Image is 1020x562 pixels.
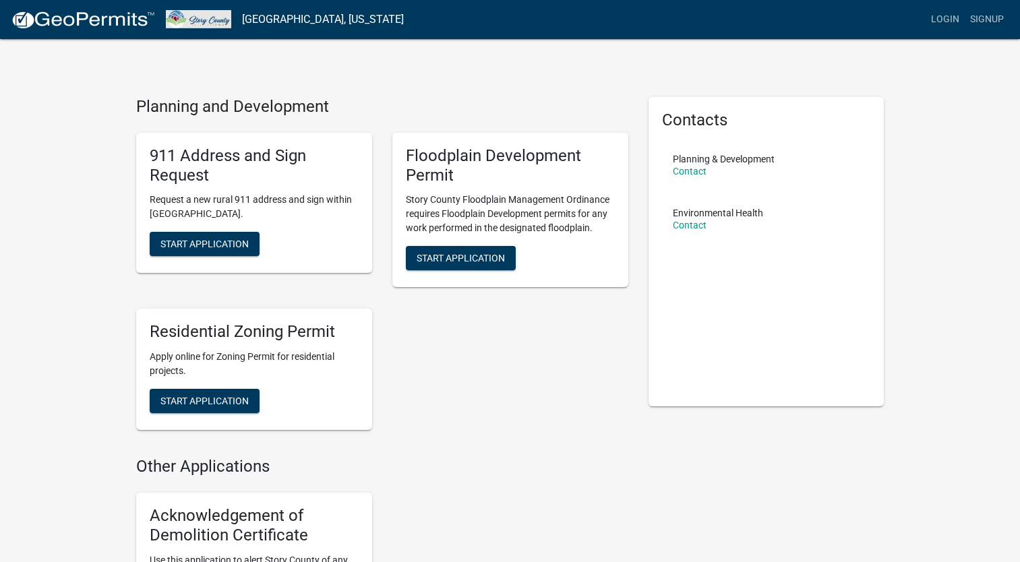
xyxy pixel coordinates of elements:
h5: Floodplain Development Permit [406,146,615,185]
span: Start Application [417,253,505,263]
h4: Other Applications [136,457,628,476]
p: Environmental Health [673,208,763,218]
h5: Residential Zoning Permit [150,322,359,342]
button: Start Application [406,246,516,270]
p: Apply online for Zoning Permit for residential projects. [150,350,359,378]
a: Login [926,7,965,32]
h5: Contacts [662,111,871,130]
h5: 911 Address and Sign Request [150,146,359,185]
span: Start Application [160,239,249,249]
a: Contact [673,166,707,177]
span: Start Application [160,396,249,406]
p: Request a new rural 911 address and sign within [GEOGRAPHIC_DATA]. [150,193,359,221]
p: Story County Floodplain Management Ordinance requires Floodplain Development permits for any work... [406,193,615,235]
p: Planning & Development [673,154,775,164]
a: Signup [965,7,1009,32]
button: Start Application [150,389,260,413]
img: Story County, Iowa [166,10,231,28]
a: [GEOGRAPHIC_DATA], [US_STATE] [242,8,404,31]
button: Start Application [150,232,260,256]
h5: Acknowledgement of Demolition Certificate [150,506,359,545]
a: Contact [673,220,707,230]
h4: Planning and Development [136,97,628,117]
